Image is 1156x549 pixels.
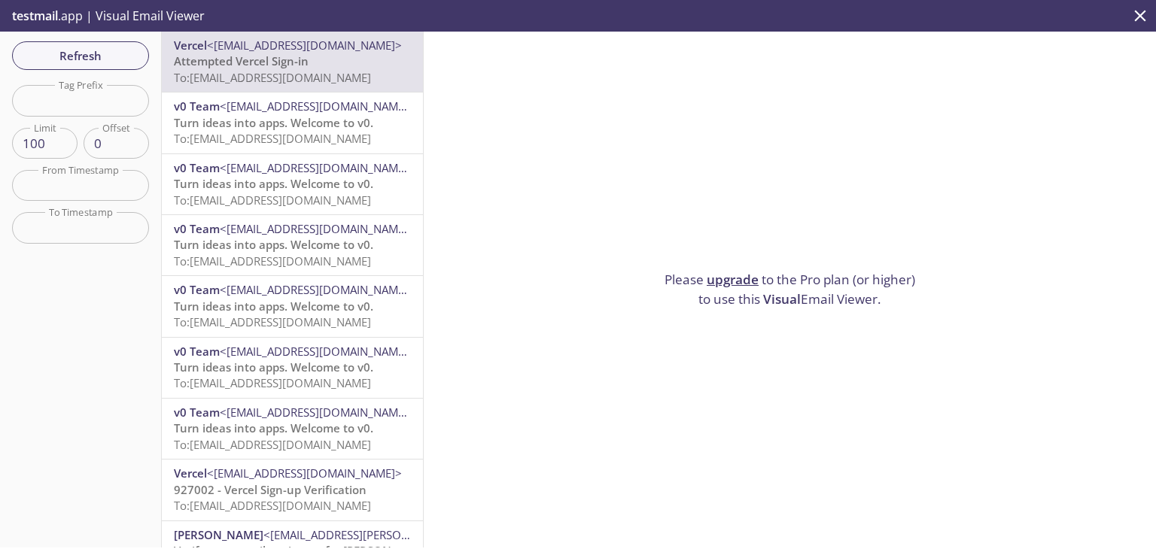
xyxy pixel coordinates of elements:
[162,460,423,520] div: Vercel<[EMAIL_ADDRESS][DOMAIN_NAME]>927002 - Vercel Sign-up VerificationTo:[EMAIL_ADDRESS][DOMAIN...
[220,99,415,114] span: <[EMAIL_ADDRESS][DOMAIN_NAME]>
[24,46,137,65] span: Refresh
[162,93,423,153] div: v0 Team<[EMAIL_ADDRESS][DOMAIN_NAME]>Turn ideas into apps. Welcome to v0.To:[EMAIL_ADDRESS][DOMAI...
[174,437,371,452] span: To: [EMAIL_ADDRESS][DOMAIN_NAME]
[220,221,415,236] span: <[EMAIL_ADDRESS][DOMAIN_NAME]>
[763,290,801,308] span: Visual
[174,282,220,297] span: v0 Team
[174,420,373,435] span: Turn ideas into apps. Welcome to v0.
[12,41,149,70] button: Refresh
[174,314,371,329] span: To: [EMAIL_ADDRESS][DOMAIN_NAME]
[174,193,371,208] span: To: [EMAIL_ADDRESS][DOMAIN_NAME]
[220,282,415,297] span: <[EMAIL_ADDRESS][DOMAIN_NAME]>
[174,253,371,268] span: To: [EMAIL_ADDRESS][DOMAIN_NAME]
[174,221,220,236] span: v0 Team
[207,38,402,53] span: <[EMAIL_ADDRESS][DOMAIN_NAME]>
[174,237,373,252] span: Turn ideas into apps. Welcome to v0.
[220,405,415,420] span: <[EMAIL_ADDRESS][DOMAIN_NAME]>
[162,338,423,398] div: v0 Team<[EMAIL_ADDRESS][DOMAIN_NAME]>Turn ideas into apps. Welcome to v0.To:[EMAIL_ADDRESS][DOMAI...
[174,498,371,513] span: To: [EMAIL_ADDRESS][DOMAIN_NAME]
[220,160,415,175] span: <[EMAIL_ADDRESS][DOMAIN_NAME]>
[207,466,402,481] span: <[EMAIL_ADDRESS][DOMAIN_NAME]>
[174,53,309,68] span: Attempted Vercel Sign-in
[174,375,371,390] span: To: [EMAIL_ADDRESS][DOMAIN_NAME]
[174,115,373,130] span: Turn ideas into apps. Welcome to v0.
[174,466,207,481] span: Vercel
[162,276,423,336] div: v0 Team<[EMAIL_ADDRESS][DOMAIN_NAME]>Turn ideas into apps. Welcome to v0.To:[EMAIL_ADDRESS][DOMAI...
[707,271,759,288] a: upgrade
[174,176,373,191] span: Turn ideas into apps. Welcome to v0.
[174,70,371,85] span: To: [EMAIL_ADDRESS][DOMAIN_NAME]
[174,99,220,114] span: v0 Team
[162,32,423,92] div: Vercel<[EMAIL_ADDRESS][DOMAIN_NAME]>Attempted Vercel Sign-inTo:[EMAIL_ADDRESS][DOMAIN_NAME]
[659,270,922,308] p: Please to the Pro plan (or higher) to use this Email Viewer.
[174,299,373,314] span: Turn ideas into apps. Welcome to v0.
[174,38,207,53] span: Vercel
[174,344,220,359] span: v0 Team
[174,405,220,420] span: v0 Team
[12,8,58,24] span: testmail
[162,215,423,275] div: v0 Team<[EMAIL_ADDRESS][DOMAIN_NAME]>Turn ideas into apps. Welcome to v0.To:[EMAIL_ADDRESS][DOMAI...
[162,154,423,214] div: v0 Team<[EMAIL_ADDRESS][DOMAIN_NAME]>Turn ideas into apps. Welcome to v0.To:[EMAIL_ADDRESS][DOMAI...
[220,344,415,359] span: <[EMAIL_ADDRESS][DOMAIN_NAME]>
[263,527,456,542] span: <[EMAIL_ADDRESS][PERSON_NAME]>
[162,399,423,459] div: v0 Team<[EMAIL_ADDRESS][DOMAIN_NAME]>Turn ideas into apps. Welcome to v0.To:[EMAIL_ADDRESS][DOMAI...
[174,359,373,375] span: Turn ideas into apps. Welcome to v0.
[174,131,371,146] span: To: [EMAIL_ADDRESS][DOMAIN_NAME]
[174,482,367,497] span: 927002 - Vercel Sign-up Verification
[174,160,220,175] span: v0 Team
[174,527,263,542] span: [PERSON_NAME]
